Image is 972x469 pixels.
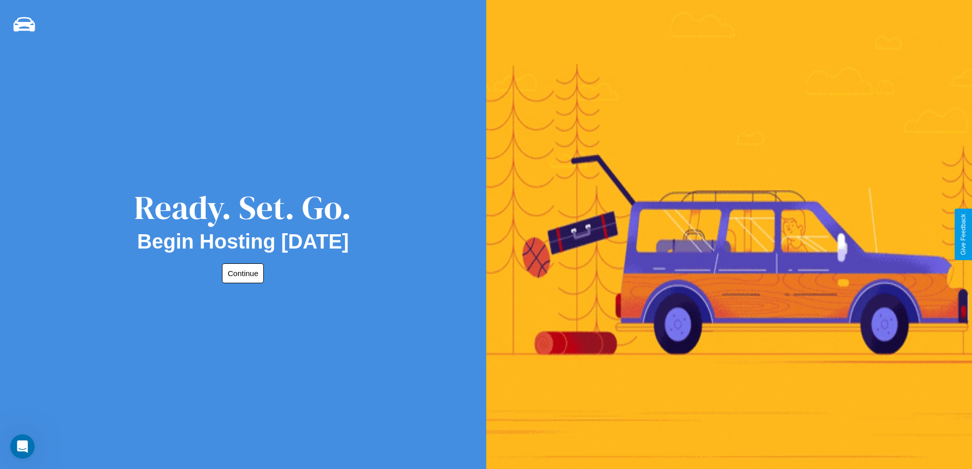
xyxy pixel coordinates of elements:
[222,263,264,283] button: Continue
[134,185,352,230] div: Ready. Set. Go.
[10,434,35,459] iframe: Intercom live chat
[960,214,967,255] div: Give Feedback
[137,230,349,253] h2: Begin Hosting [DATE]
